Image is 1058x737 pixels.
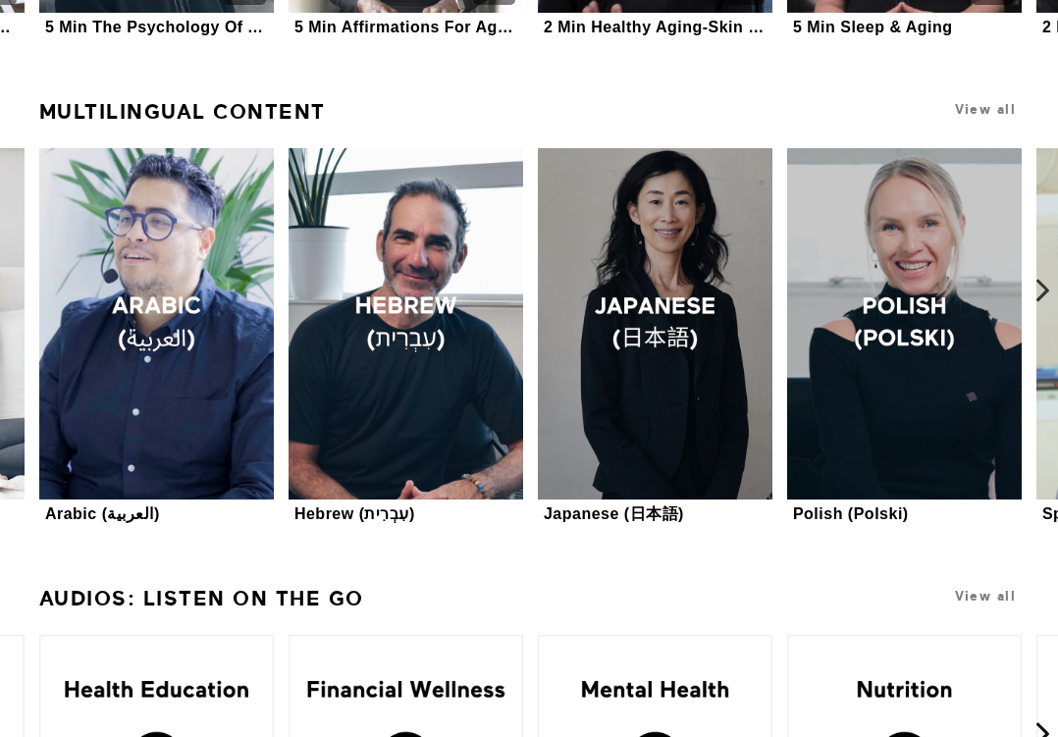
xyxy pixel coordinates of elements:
div: Polish (Polski) [793,504,909,523]
div: Hebrew (עִבְרִית) [294,504,415,523]
div: Arabic (العربية) [45,504,160,523]
div: Japanese (日本語) [544,504,684,523]
div: 5 Min Affirmations For Aging Mindfully [294,18,517,36]
a: Arabic (العربية)Arabic (العربية) [39,148,274,526]
a: Polish (Polski)Polish (Polski) [787,148,1022,526]
a: View all [955,102,1016,117]
div: 5 Min Sleep & Aging [793,18,953,36]
div: 5 Min The Psychology Of Aging Gracefully [45,18,268,36]
a: Multilingual Content [39,91,326,132]
a: Hebrew (עִבְרִית)Hebrew (עִבְרִית) [289,148,523,526]
a: View all [955,589,1016,604]
a: Audios: Listen On the Go [39,578,364,619]
div: 2 Min Healthy Aging-Skin Habits [544,18,767,36]
a: Japanese (日本語)Japanese (日本語) [538,148,772,526]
